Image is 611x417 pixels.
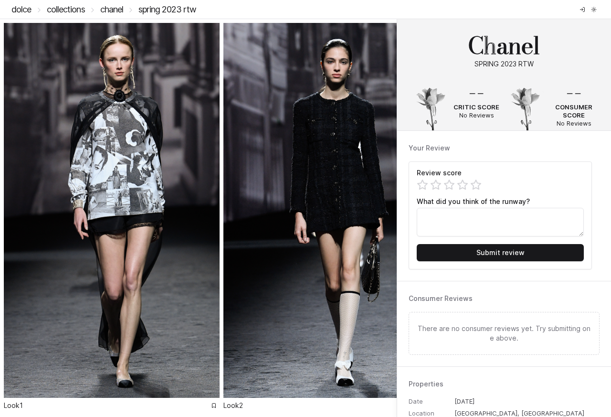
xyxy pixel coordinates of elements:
[409,312,600,355] div: There are no consumer reviews yet. Try submitting one above.
[588,4,600,15] button: Toggle theme
[100,4,124,14] a: Chanel
[47,4,85,14] a: Collections
[409,142,600,154] h1: Your Review
[409,34,600,57] h1: Chanel
[4,401,23,410] p: Look 1
[223,401,243,410] p: Look 2
[409,378,600,390] h1: Properties
[11,4,32,14] a: DOLCE
[453,103,499,111] p: Critic Score
[453,111,499,119] p: No Reviews
[548,80,600,103] h2: --
[548,119,600,128] p: No Reviews
[453,80,499,103] h2: --
[409,293,600,304] h1: Consumer Reviews
[138,4,196,14] a: Spring 2023 RTW
[454,397,600,406] dd: [DATE]
[409,59,600,69] h2: Spring 2023 RTW
[409,397,454,406] dt: Date
[577,4,588,15] a: Log in
[548,103,600,119] p: Consumer Score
